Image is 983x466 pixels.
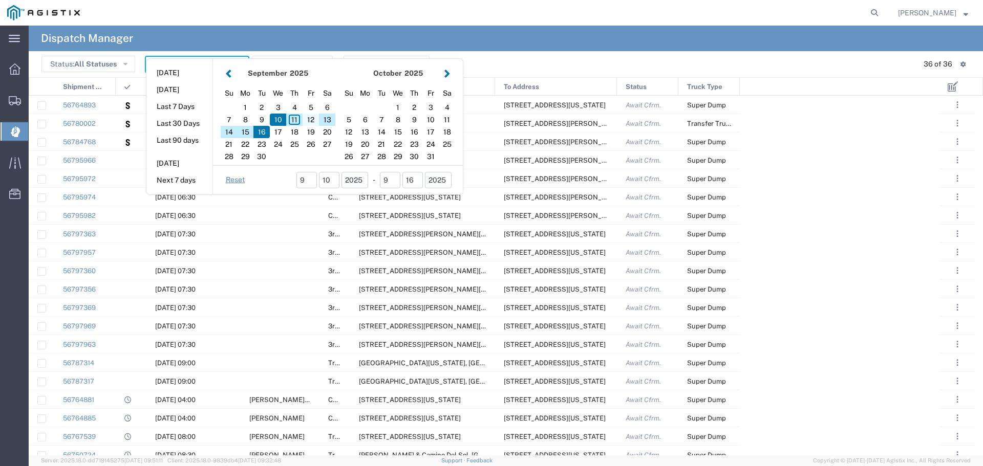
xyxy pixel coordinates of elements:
[504,433,606,440] span: 4165 E Childs Ave, Merced, California, 95341, United States
[687,78,722,96] span: Truck Type
[146,172,212,188] button: Next 7 days
[146,116,212,131] button: Last 30 Days
[504,78,539,96] span: To Address
[956,301,958,314] span: . . .
[373,150,390,163] div: 28
[504,451,606,459] span: 2401 Coffee Rd, Bakersfield, California, 93308, United States
[406,85,422,101] div: Thursday
[270,85,286,101] div: Wednesday
[380,172,400,188] input: mm
[626,451,661,459] span: Await Cfrm.
[406,150,422,163] div: 30
[253,101,270,114] div: 2
[359,322,516,330] span: 5555 Florin-Perkins Rd, Sacramento, California, 95826, United States
[439,138,455,150] div: 25
[155,285,196,293] span: 09/12/2025, 07:30
[956,320,958,332] span: . . .
[340,114,357,126] div: 5
[626,267,661,275] span: Await Cfrm.
[687,378,726,385] span: Super Dump
[155,378,196,385] span: 09/12/2025, 09:00
[626,378,661,385] span: Await Cfrm.
[63,396,94,404] a: 56764881
[319,114,335,126] div: 13
[439,101,455,114] div: 4
[504,267,606,275] span: 10576 Wilton Rd, Elk Grove, California, United States
[357,114,373,126] div: 6
[303,138,319,150] div: 26
[626,175,661,183] span: Await Cfrm.
[359,451,653,459] span: Pacheco & Camino Del Sol, Bakersfield, California, United States
[626,212,661,219] span: Await Cfrm.
[406,138,422,150] div: 23
[296,172,317,188] input: mm
[237,126,253,138] div: 15
[328,359,355,367] span: Transfer
[237,85,253,101] div: Monday
[359,341,516,348] span: 5555 Florin-Perkins Rd, Sacramento, California, 95826, United States
[466,457,493,463] a: Feedback
[253,126,270,138] div: 16
[422,138,439,150] div: 24
[63,414,96,422] a: 56764885
[504,157,661,164] span: 18703 Cambridge Rd, Anderson, California, 96007, United States
[626,101,661,109] span: Await Cfrm.
[286,126,303,138] div: 18
[390,85,406,101] div: Wednesday
[950,153,965,167] button: ...
[41,26,133,51] h4: Dispatch Manager
[238,457,281,463] span: [DATE] 09:32:48
[328,322,387,330] span: 3rd party giveaway
[63,359,94,367] a: 56787314
[359,359,538,367] span: Clinton Ave & Locan Ave, Fresno, California, 93619, United States
[328,267,387,275] span: 3rd party giveaway
[390,138,406,150] div: 22
[328,396,359,404] span: CB118258
[249,414,305,422] span: Manuel Villanueva
[950,245,965,259] button: ...
[950,356,965,370] button: ...
[63,230,96,238] a: 56797363
[359,433,461,440] span: 499 Sunrise Ave, Madera, California, United States
[63,322,96,330] a: 56797969
[63,378,94,385] a: 56787317
[373,138,390,150] div: 21
[504,359,606,367] span: 308 W Alluvial Ave, Clovis, California, 93611, United States
[950,392,965,407] button: ...
[687,212,726,219] span: Super Dump
[303,101,319,114] div: 5
[155,212,196,219] span: 09/12/2025, 06:30
[950,300,965,315] button: ...
[319,101,335,114] div: 6
[956,375,958,387] span: . . .
[687,414,726,422] span: Super Dump
[373,114,390,126] div: 7
[226,175,245,185] a: Reset
[155,341,196,348] span: 09/12/2025, 07:30
[290,69,308,77] span: 2025
[303,114,319,126] div: 12
[956,430,958,442] span: . . .
[897,7,969,19] button: [PERSON_NAME]
[504,212,661,219] span: 18703 Cambridge Rd, Anderson, California, 96007, United States
[950,227,965,241] button: ...
[340,150,357,163] div: 26
[155,249,196,256] span: 09/12/2025, 07:30
[504,378,606,385] span: 308 W Alluvial Ave, Clovis, California, 93611, United States
[950,429,965,443] button: ...
[626,78,647,96] span: Status
[439,114,455,126] div: 11
[249,451,305,459] span: Jose Fernandez
[63,341,96,348] a: 56797963
[303,126,319,138] div: 19
[687,101,726,109] span: Super Dump
[956,449,958,461] span: . . .
[146,156,212,171] button: [DATE]
[950,337,965,351] button: ...
[359,304,516,312] span: 5555 Florin-Perkins Rd, Sacramento, California, 95826, United States
[687,322,726,330] span: Super Dump
[950,190,965,204] button: ...
[328,212,357,219] span: CB118418
[357,150,373,163] div: 27
[687,120,733,127] span: Transfer Truck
